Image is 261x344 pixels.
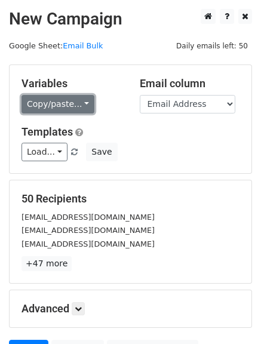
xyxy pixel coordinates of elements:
a: Daily emails left: 50 [172,41,252,50]
h2: New Campaign [9,9,252,29]
a: Copy/paste... [22,95,94,113]
h5: 50 Recipients [22,192,239,205]
a: Load... [22,143,67,161]
h5: Email column [140,77,240,90]
iframe: Chat Widget [201,287,261,344]
h5: Variables [22,77,122,90]
a: Templates [22,125,73,138]
small: [EMAIL_ADDRESS][DOMAIN_NAME] [22,226,155,235]
span: Daily emails left: 50 [172,39,252,53]
small: Google Sheet: [9,41,103,50]
h5: Advanced [22,302,239,315]
a: Email Bulk [63,41,103,50]
a: +47 more [22,256,72,271]
button: Save [86,143,117,161]
small: [EMAIL_ADDRESS][DOMAIN_NAME] [22,213,155,222]
small: [EMAIL_ADDRESS][DOMAIN_NAME] [22,239,155,248]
